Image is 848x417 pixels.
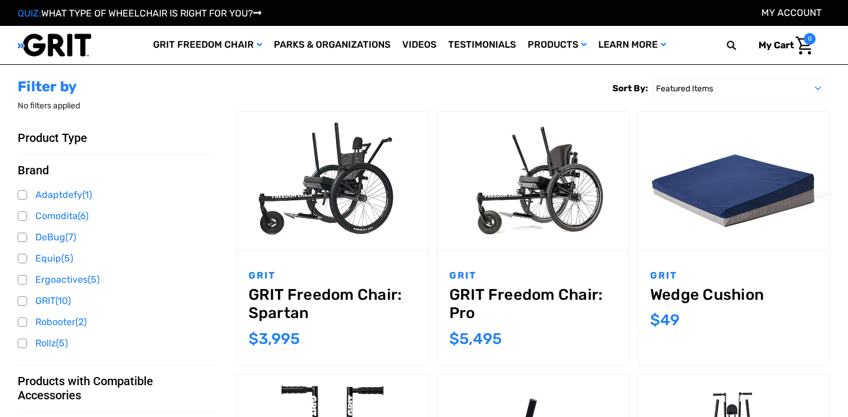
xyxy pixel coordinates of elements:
a: Learn More [592,26,672,64]
a: Ergoactives(5) [18,271,215,289]
a: Wedge Cushion,$49.00 [650,286,818,304]
span: (7) [65,231,76,243]
a: Wedge Cushion,$49.00 [638,112,830,251]
a: Robooter(2) [18,313,215,331]
span: 0 [804,33,816,45]
span: My Cart [758,39,794,51]
img: GRIT All-Terrain Wheelchair and Mobility Equipment [18,33,91,57]
img: GRIT Wedge Cushion: foam wheelchair cushion for positioning and comfort shown in 18/"20 width wit... [638,117,830,245]
span: Brand [18,163,49,177]
button: Products with Compatible Accessories [18,374,215,402]
a: Videos [396,26,442,64]
a: DeBug(7) [18,229,215,246]
a: Account [761,7,821,18]
a: GRIT Freedom Chair: Spartan,$3,995.00 [249,286,416,322]
a: Products [522,26,592,64]
span: (6) [78,210,88,221]
a: Cart with 0 items [750,33,816,58]
span: $3,995 [249,330,300,348]
img: Cart [796,37,813,55]
a: Rollz(5) [18,335,215,352]
button: Product Type [18,131,215,145]
a: Equip(5) [18,250,215,267]
h2: Filter by [18,78,215,95]
p: GRIT [449,269,617,283]
img: GRIT Freedom Chair Pro: the Pro model shown including contoured Invacare Matrx seatback, Spinergy... [438,117,629,245]
a: Comodita(6) [18,207,215,225]
a: GRIT Freedom Chair: Spartan,$3,995.00 [237,112,428,251]
span: (5) [56,337,68,349]
span: (5) [61,253,73,264]
input: Search [732,33,750,58]
a: QUIZ:WHAT TYPE OF WHEELCHAIR IS RIGHT FOR YOU? [18,8,261,19]
span: (1) [82,189,92,200]
span: (5) [88,274,100,285]
p: GRIT [249,269,416,283]
img: GRIT Freedom Chair: Spartan [237,117,428,245]
a: Adaptdefy(1) [18,186,215,204]
a: GRIT(10) [18,292,215,310]
button: Brand [18,163,215,177]
p: No filters applied [18,100,215,112]
span: (2) [75,316,87,327]
label: Sort By: [612,78,648,98]
span: Product Type [18,131,87,145]
span: Products with Compatible Accessories [18,374,206,402]
a: Parks & Organizations [268,26,396,64]
a: GRIT Freedom Chair: Pro,$5,495.00 [449,286,617,322]
span: QUIZ: [18,8,41,19]
a: GRIT Freedom Chair: Pro,$5,495.00 [438,112,629,251]
p: GRIT [650,269,818,283]
span: $5,495 [449,330,502,348]
span: (10) [55,295,71,306]
a: Testimonials [442,26,522,64]
span: $49 [650,311,680,329]
a: GRIT Freedom Chair [147,26,268,64]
